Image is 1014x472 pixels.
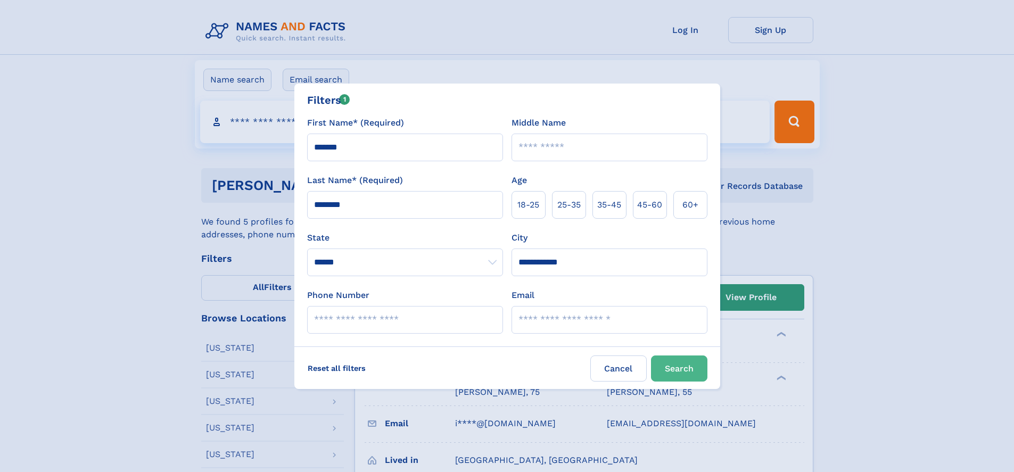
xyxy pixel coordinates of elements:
[301,355,373,381] label: Reset all filters
[590,355,647,382] label: Cancel
[512,289,534,302] label: Email
[517,198,539,211] span: 18‑25
[307,92,350,108] div: Filters
[637,198,662,211] span: 45‑60
[307,289,369,302] label: Phone Number
[557,198,581,211] span: 25‑35
[307,231,503,244] label: State
[307,117,404,129] label: First Name* (Required)
[512,117,566,129] label: Middle Name
[512,174,527,187] label: Age
[651,355,707,382] button: Search
[512,231,527,244] label: City
[682,198,698,211] span: 60+
[307,174,403,187] label: Last Name* (Required)
[597,198,621,211] span: 35‑45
